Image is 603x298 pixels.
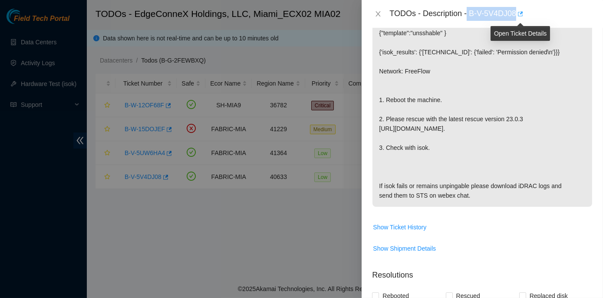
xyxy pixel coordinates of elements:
[372,22,592,207] p: {"template":"unsshable" } {'isok_results': {'[TECHNICAL_ID]': {'failed': 'Permission denied\n'}}}...
[375,10,382,17] span: close
[373,244,436,253] span: Show Shipment Details
[491,26,550,41] div: Open Ticket Details
[372,10,384,18] button: Close
[372,220,427,234] button: Show Ticket History
[372,242,436,255] button: Show Shipment Details
[389,7,593,21] div: TODOs - Description - B-V-5V4DJ08
[372,262,593,281] p: Resolutions
[373,222,426,232] span: Show Ticket History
